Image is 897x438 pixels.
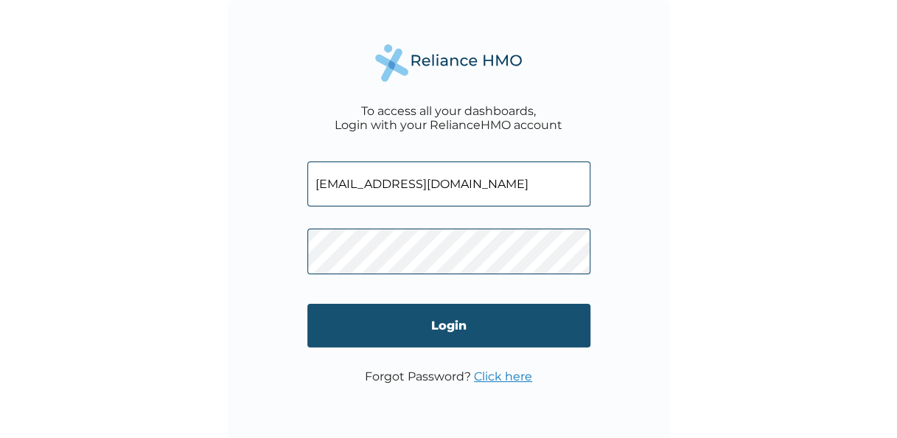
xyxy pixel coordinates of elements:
img: Reliance Health's Logo [375,44,523,82]
a: Click here [474,369,532,383]
input: Email address or HMO ID [307,161,590,206]
p: Forgot Password? [365,369,532,383]
input: Login [307,304,590,347]
div: To access all your dashboards, Login with your RelianceHMO account [335,104,562,132]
